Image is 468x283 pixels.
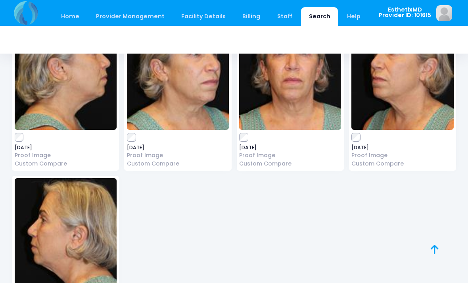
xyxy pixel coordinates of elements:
[127,160,229,168] a: Custom Compare
[351,145,453,150] span: [DATE]
[88,7,172,26] a: Provider Management
[239,160,341,168] a: Custom Compare
[174,7,234,26] a: Facility Details
[351,160,453,168] a: Custom Compare
[239,11,341,130] img: image
[127,151,229,160] a: Proof Image
[436,5,452,21] img: image
[351,11,453,130] img: image
[127,145,229,150] span: [DATE]
[15,151,117,160] a: Proof Image
[15,160,117,168] a: Custom Compare
[53,7,87,26] a: Home
[235,7,268,26] a: Billing
[15,145,117,150] span: [DATE]
[127,11,229,130] img: image
[239,145,341,150] span: [DATE]
[15,11,117,130] img: image
[239,151,341,160] a: Proof Image
[379,7,431,18] span: EsthetixMD Provider ID: 101615
[301,7,338,26] a: Search
[351,151,453,160] a: Proof Image
[339,7,368,26] a: Help
[269,7,300,26] a: Staff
